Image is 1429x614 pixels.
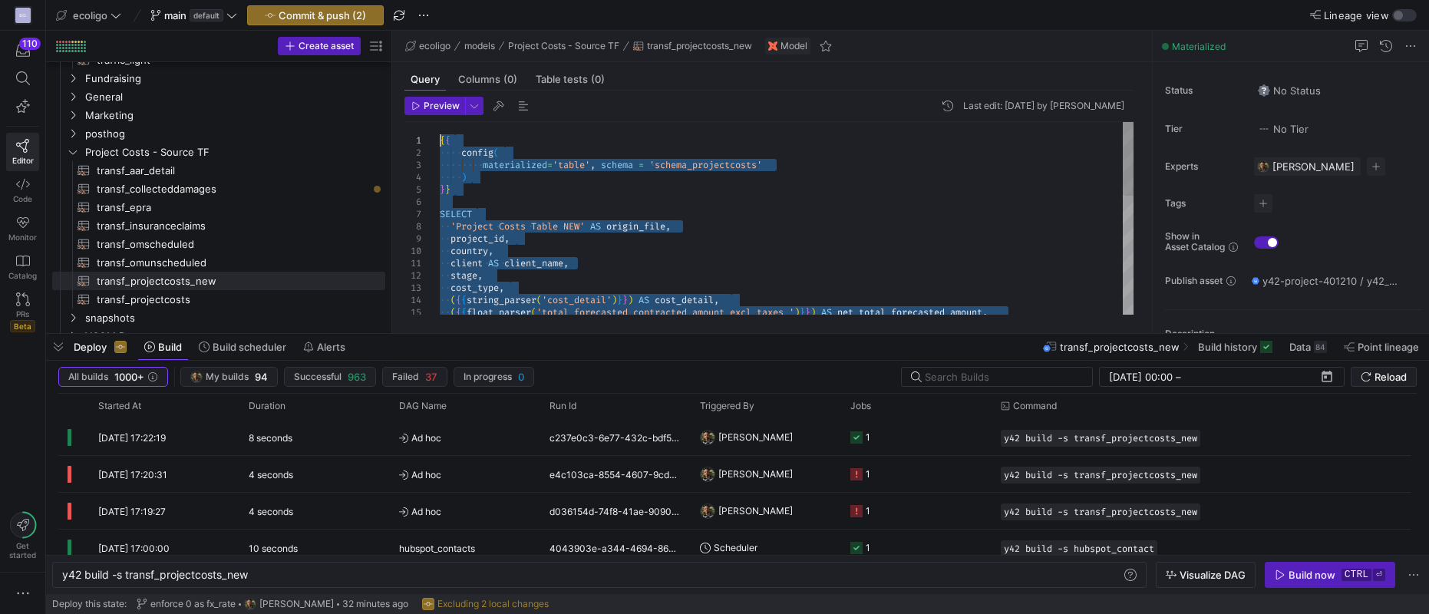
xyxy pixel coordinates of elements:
span: AS [488,257,499,269]
span: ) [810,306,816,319]
span: y42 build -s transf_projectcosts_new [1004,507,1197,517]
span: AS [590,220,601,233]
button: Commit & push (2) [247,5,384,25]
span: Show in Asset Catalog [1165,231,1225,253]
span: = [547,159,553,171]
span: y42 build -s transf_projectcosts_new [62,568,248,581]
span: y42-project-401210 / y42_ecoligo_main / transf_projectcosts_new [1262,275,1398,287]
span: stage [450,269,477,282]
span: } [622,294,628,306]
span: Status [1165,85,1242,96]
input: Start datetime [1109,371,1173,383]
div: 12 [404,269,421,282]
span: Build [158,341,182,353]
div: Press SPACE to select this row. [52,143,385,161]
span: Scheduler [714,530,757,566]
a: transf_insuranceclaims​​​​​​​​​​ [52,216,385,235]
button: Build scheduler [192,334,293,360]
span: ecoligo [73,9,107,21]
span: 94 [255,371,268,383]
span: 'Project Costs Table NEW' [450,220,585,233]
span: Project Costs - Source TF [508,41,619,51]
button: Visualize DAG [1156,562,1256,588]
div: 6 [404,196,421,208]
span: transf_aar_detail​​​​​​​​​​ [97,162,368,180]
span: } [440,183,445,196]
a: Code [6,171,39,210]
button: Getstarted [6,506,39,566]
span: materialized [483,159,547,171]
y42-duration: 10 seconds [249,543,298,554]
span: [DATE] 17:20:31 [98,469,167,480]
span: Experts [1165,161,1242,172]
input: Search Builds [925,371,1080,383]
button: Build [137,334,189,360]
span: transf_epra​​​​​​​​​​ [97,199,368,216]
span: transf_insuranceclaims​​​​​​​​​​ [97,217,368,235]
span: { [461,306,467,319]
span: Deploy [74,341,107,353]
div: 1 [404,134,421,147]
a: Catalog [6,248,39,286]
div: 1 [866,530,870,566]
span: ) [628,294,633,306]
span: Get started [9,541,36,560]
span: Tags [1165,198,1242,209]
img: No tier [1258,123,1270,135]
div: Press SPACE to select this row. [58,530,1411,566]
span: , [590,159,596,171]
span: Run Id [549,401,576,411]
button: enforce 0 as fx_ratehttps://storage.googleapis.com/y42-prod-data-exchange/images/7e7RzXvUWcEhWhf8... [133,594,412,614]
span: Duration [249,401,285,411]
div: Press SPACE to select this row. [52,87,385,106]
span: client [450,257,483,269]
span: y42 build -s transf_projectcosts_new [1004,433,1197,444]
div: Press SPACE to select this row. [58,493,1411,530]
button: models [460,37,499,55]
div: Last edit: [DATE] by [PERSON_NAME] [963,101,1124,111]
span: Excluding 2 local changes [437,599,549,609]
button: 110 [6,37,39,64]
div: 11 [404,257,421,269]
span: ecoligo [419,41,450,51]
div: Build now [1289,569,1335,581]
span: Jobs [850,401,871,411]
div: 3 [404,159,421,171]
div: Press SPACE to select this row. [52,124,385,143]
span: My builds [206,371,249,382]
span: transf_projectcosts_new [1060,341,1180,353]
button: Reload [1351,367,1417,387]
span: } [805,306,810,319]
span: 1000+ [114,371,144,383]
span: Ad hoc [399,494,531,530]
span: { [445,134,450,147]
div: 14 [404,294,421,306]
button: maindefault [147,5,241,25]
div: Press SPACE to select this row. [52,216,385,235]
p: Description [1165,328,1423,339]
span: [PERSON_NAME] [718,456,793,492]
span: Fundraising [85,70,383,87]
span: float_parser [467,306,531,319]
span: 963 [348,371,366,383]
div: 4 [404,171,421,183]
span: cost_type [450,282,499,294]
img: https://storage.googleapis.com/y42-prod-data-exchange/images/7e7RzXvUWcEhWhf8BYUbRCghczaQk4zBh2Nv... [190,371,203,383]
div: 15 [404,306,421,319]
y42-duration: 8 seconds [249,432,292,444]
div: Press SPACE to select this row. [52,161,385,180]
a: transf_projectcosts_new​​​​​​​​​​ [52,272,385,290]
button: In progress0 [454,367,534,387]
span: snapshots [85,309,383,327]
span: SELECT [440,208,472,220]
span: 32 minutes ago [342,599,408,609]
div: Press SPACE to select this row. [52,272,385,290]
span: , [504,233,510,245]
span: 'schema_projectcosts' [649,159,762,171]
span: [DATE] 17:22:19 [98,432,166,444]
span: No Status [1258,84,1321,97]
button: Project Costs - Source TF [504,37,623,55]
span: } [617,294,622,306]
span: Editor [12,156,34,165]
span: Query [411,74,440,84]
